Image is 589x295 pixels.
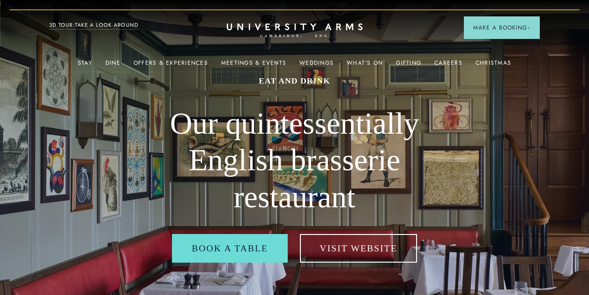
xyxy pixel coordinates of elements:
a: Book a table [172,234,288,263]
a: Visit Website [300,234,417,263]
a: Stay [78,60,92,72]
a: Gifting [396,60,421,72]
a: What's On [347,60,383,72]
span: Make a Booking [473,23,530,32]
a: 3D TOUR:TAKE A LOOK AROUND [49,21,139,30]
button: Make a BookingArrow icon [464,16,540,39]
h1: Eat and drink [147,75,442,86]
a: Weddings [299,60,334,72]
a: Careers [434,60,462,72]
img: Arrow icon [527,26,530,30]
a: Christmas [476,60,511,72]
a: Meetings & Events [221,60,286,72]
h2: Our quintessentially English brasserie restaurant [147,105,442,215]
a: Dine [105,60,120,72]
a: Offers & Experiences [134,60,208,72]
a: Home [227,23,363,38]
